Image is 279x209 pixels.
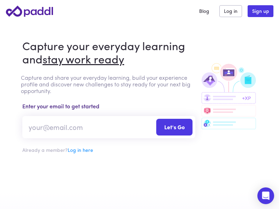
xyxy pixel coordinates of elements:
[22,102,195,110] div: Enter your email to get started
[68,146,93,153] a: Log in here
[22,38,185,67] h1: Capture your everyday learning and
[257,187,274,204] div: Open Intercom Messenger
[195,5,214,17] a: Blog
[43,51,124,67] span: stay work ready
[248,5,273,17] a: Sign up
[164,124,185,130] div: Let's Go
[22,147,195,154] div: Already a member?
[22,116,195,138] input: your@email.com
[201,63,257,129] img: Paddl captures all of your learning experience
[21,74,195,94] h2: Capture and share your everyday learning, build your experience profile and discover new challeng...
[219,5,242,17] a: Log in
